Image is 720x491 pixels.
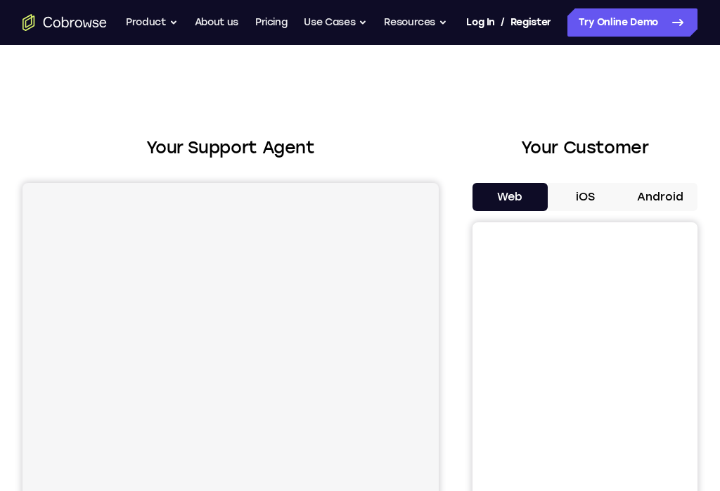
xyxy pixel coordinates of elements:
[466,8,494,37] a: Log In
[22,135,439,160] h2: Your Support Agent
[195,8,238,37] a: About us
[255,8,288,37] a: Pricing
[622,183,697,211] button: Android
[472,183,548,211] button: Web
[567,8,697,37] a: Try Online Demo
[22,14,107,31] a: Go to the home page
[510,8,551,37] a: Register
[472,135,697,160] h2: Your Customer
[304,8,367,37] button: Use Cases
[501,14,505,31] span: /
[126,8,178,37] button: Product
[548,183,623,211] button: iOS
[384,8,447,37] button: Resources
